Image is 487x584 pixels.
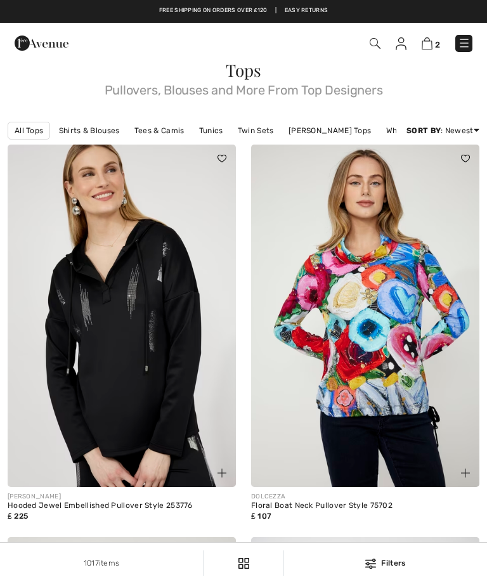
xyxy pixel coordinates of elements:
[53,122,126,139] a: Shirts & Blouses
[251,145,479,487] img: Floral Boat Neck Pullover Style 75702. As sample
[461,155,470,162] img: heart_black_full.svg
[218,155,226,162] img: heart_black_full.svg
[226,59,261,81] span: Tops
[8,492,236,502] div: [PERSON_NAME]
[380,122,433,139] a: White Tops
[15,37,68,48] a: 1ère Avenue
[422,37,432,49] img: Shopping Bag
[458,37,471,49] img: Menu
[282,122,377,139] a: [PERSON_NAME] Tops
[251,492,479,502] div: DOLCEZZA
[285,6,328,15] a: Easy Returns
[251,512,271,521] span: ₤ 107
[84,559,99,568] span: 1017
[422,37,440,50] a: 2
[8,512,28,521] span: ₤ 225
[231,122,280,139] a: Twin Sets
[396,37,406,50] img: My Info
[8,145,236,487] img: Hooded Jewel Embellished Pullover Style 253776. Black
[8,79,479,96] span: Pullovers, Blouses and More From Top Designers
[275,6,276,15] span: |
[8,122,50,140] a: All Tops
[406,125,479,136] div: : Newest
[159,6,268,15] a: Free shipping on orders over ₤120
[370,38,380,49] img: Search
[251,502,479,510] div: Floral Boat Neck Pullover Style 75702
[406,126,441,135] strong: Sort By
[292,557,479,569] div: Filters
[128,122,191,139] a: Tees & Camis
[461,469,470,477] img: plus_v2.svg
[193,122,230,139] a: Tunics
[218,469,226,477] img: plus_v2.svg
[238,558,249,569] img: Filters
[8,502,236,510] div: Hooded Jewel Embellished Pullover Style 253776
[435,40,440,49] span: 2
[15,30,68,56] img: 1ère Avenue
